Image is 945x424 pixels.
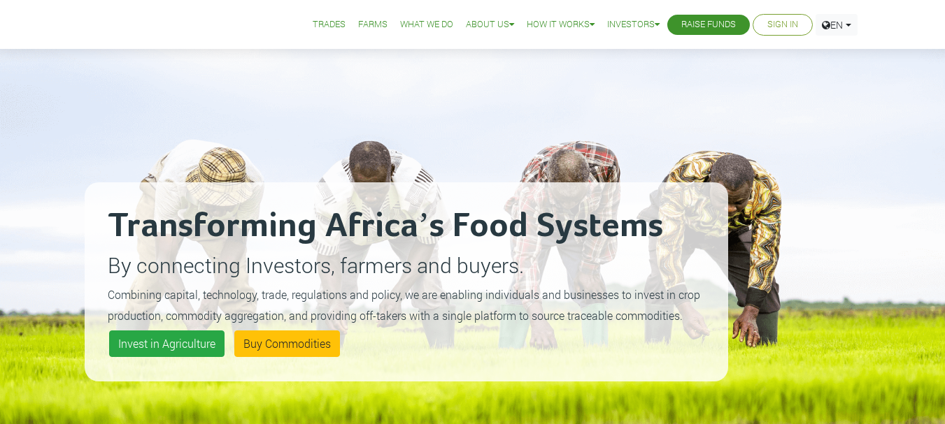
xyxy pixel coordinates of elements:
[607,17,660,32] a: Investors
[108,205,705,247] h2: Transforming Africa’s Food Systems
[108,287,700,323] small: Combining capital, technology, trade, regulations and policy, we are enabling individuals and bus...
[109,330,225,357] a: Invest in Agriculture
[466,17,514,32] a: About Us
[400,17,453,32] a: What We Do
[234,330,340,357] a: Buy Commodities
[767,17,798,32] a: Sign In
[358,17,388,32] a: Farms
[527,17,595,32] a: How it Works
[816,14,858,36] a: EN
[108,249,705,281] p: By connecting Investors, farmers and buyers.
[681,17,736,32] a: Raise Funds
[313,17,346,32] a: Trades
